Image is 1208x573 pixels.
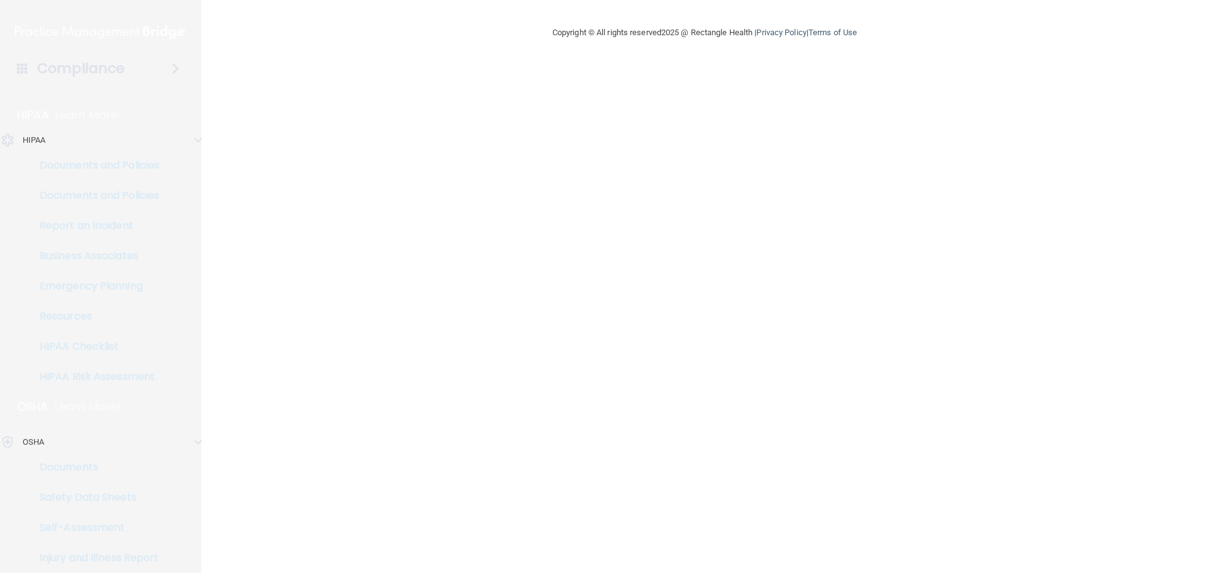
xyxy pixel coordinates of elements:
p: Documents [8,461,180,474]
p: HIPAA [17,108,49,123]
p: HIPAA [23,133,46,148]
p: Resources [8,310,180,323]
a: Privacy Policy [756,28,806,37]
p: Emergency Planning [8,280,180,292]
p: Safety Data Sheets [8,491,180,504]
img: PMB logo [15,19,186,45]
p: Report an Incident [8,220,180,232]
p: Learn More! [55,399,121,414]
p: Self-Assessment [8,521,180,534]
p: HIPAA Checklist [8,340,180,353]
a: Terms of Use [808,28,857,37]
p: HIPAA Risk Assessment [8,370,180,383]
p: Documents and Policies [8,159,180,172]
p: Business Associates [8,250,180,262]
p: Injury and Illness Report [8,552,180,564]
p: Learn More! [55,108,122,123]
p: OSHA [23,435,44,450]
p: OSHA [17,399,48,414]
div: Copyright © All rights reserved 2025 @ Rectangle Health | | [475,13,934,53]
p: Documents and Policies [8,189,180,202]
h4: Compliance [37,60,125,77]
